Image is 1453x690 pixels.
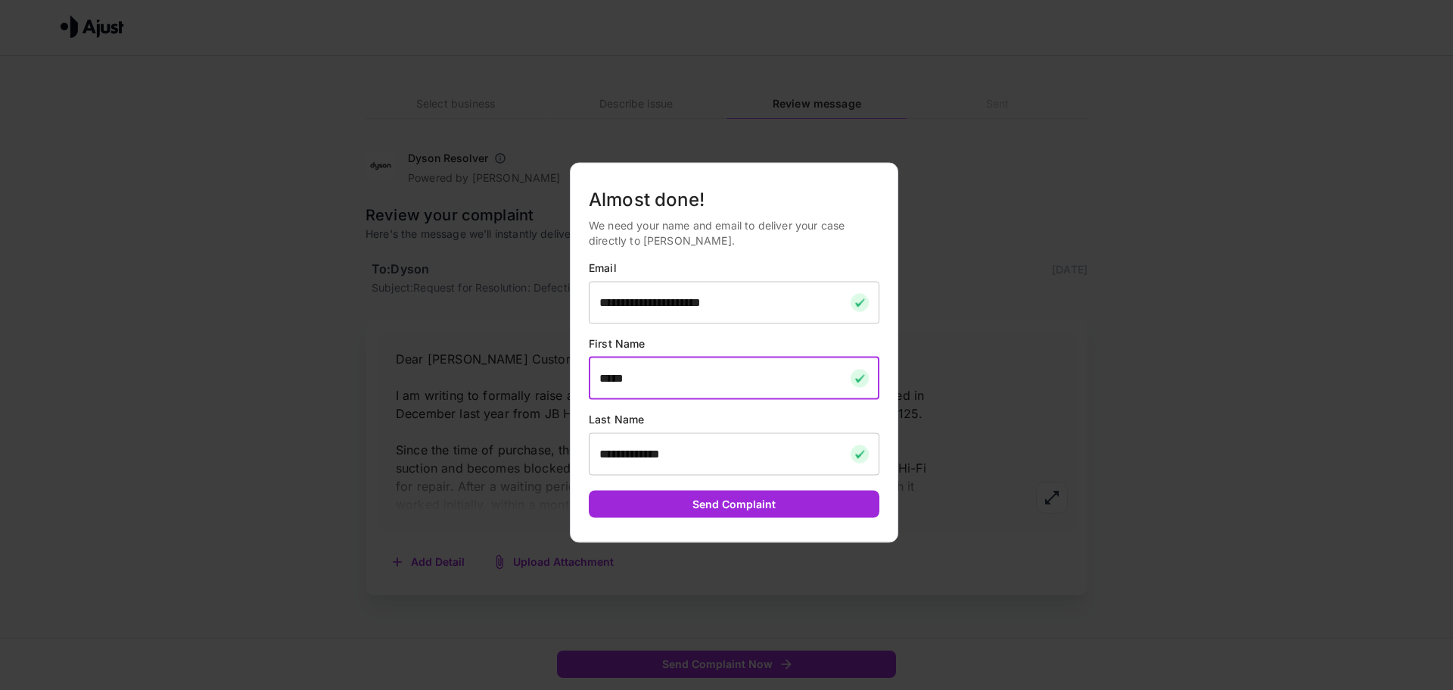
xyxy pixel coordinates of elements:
img: checkmark [851,293,869,311]
p: Last Name [589,411,879,426]
p: First Name [589,336,879,351]
p: We need your name and email to deliver your case directly to [PERSON_NAME]. [589,217,879,248]
img: checkmark [851,445,869,463]
h5: Almost done! [589,187,879,211]
img: checkmark [851,369,869,387]
p: Email [589,260,879,275]
button: Send Complaint [589,490,879,518]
